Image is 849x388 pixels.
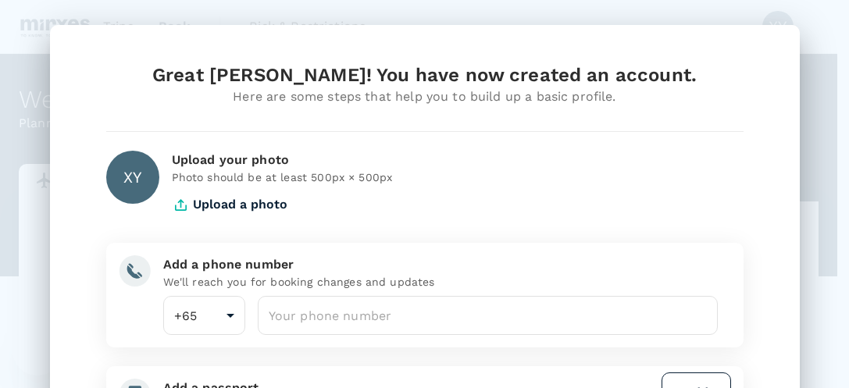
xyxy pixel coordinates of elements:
input: Your phone number [258,296,719,335]
span: +65 [174,308,197,323]
div: Here are some steps that help you to build up a basic profile. [106,87,744,106]
div: XY [106,151,159,204]
img: add-phone-number [119,255,151,287]
button: Upload a photo [172,185,287,224]
div: Add a phone number [163,255,719,274]
div: +65 [163,296,245,335]
p: Photo should be at least 500px × 500px [172,169,744,185]
div: Great [PERSON_NAME]! You have now created an account. [106,62,744,87]
p: We'll reach you for booking changes and updates [163,274,719,290]
div: Upload your photo [172,151,744,169]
